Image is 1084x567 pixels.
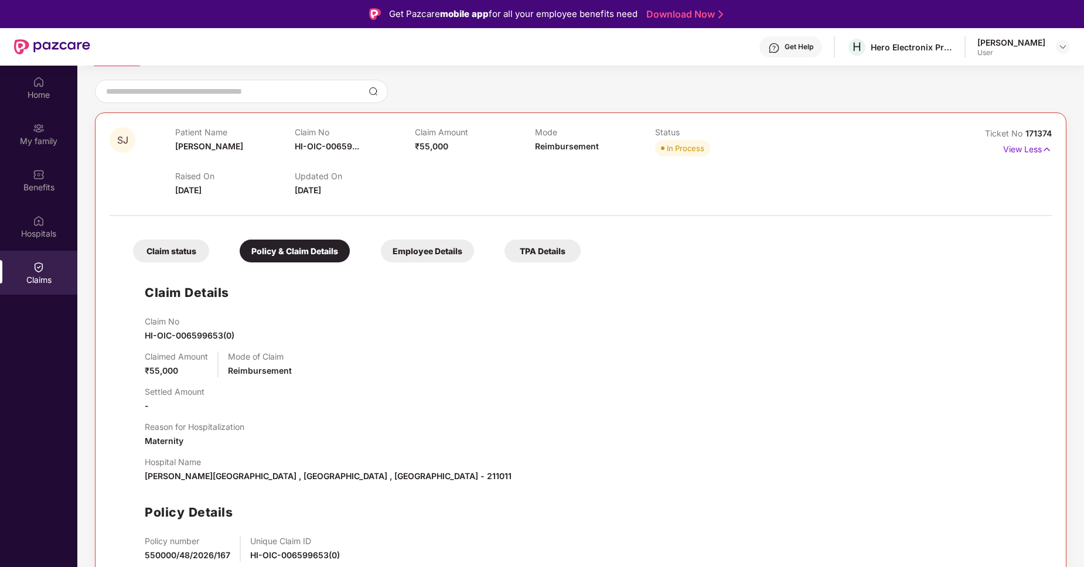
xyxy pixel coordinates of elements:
span: H [853,40,861,54]
span: 171374 [1025,128,1052,138]
div: Employee Details [381,240,474,262]
span: - [145,401,149,411]
p: Claim No [295,127,415,137]
img: svg+xml;base64,PHN2ZyBpZD0iQmVuZWZpdHMiIHhtbG5zPSJodHRwOi8vd3d3LnczLm9yZy8yMDAwL3N2ZyIgd2lkdGg9Ij... [33,169,45,180]
span: SJ [117,135,128,145]
img: svg+xml;base64,PHN2ZyBpZD0iRHJvcGRvd24tMzJ4MzIiIHhtbG5zPSJodHRwOi8vd3d3LnczLm9yZy8yMDAwL3N2ZyIgd2... [1058,42,1068,52]
span: HI-OIC-006599653(0) [250,550,340,560]
div: Get Pazcare for all your employee benefits need [389,7,638,21]
img: svg+xml;base64,PHN2ZyB3aWR0aD0iMjAiIGhlaWdodD0iMjAiIHZpZXdCb3g9IjAgMCAyMCAyMCIgZmlsbD0ibm9uZSIgeG... [33,122,45,134]
img: svg+xml;base64,PHN2ZyBpZD0iQ2xhaW0iIHhtbG5zPSJodHRwOi8vd3d3LnczLm9yZy8yMDAwL3N2ZyIgd2lkdGg9IjIwIi... [33,261,45,273]
span: HI-OIC-00659... [295,141,359,151]
span: HI-OIC-006599653(0) [145,330,234,340]
span: [PERSON_NAME] [175,141,243,151]
p: Policy number [145,536,230,546]
p: Status [655,127,775,137]
div: In Process [667,142,704,154]
span: ₹55,000 [145,366,178,375]
span: [DATE] [175,185,202,195]
span: Ticket No [985,128,1025,138]
p: Hospital Name [145,457,512,467]
span: [DATE] [295,185,321,195]
p: Mode [535,127,655,137]
p: Claimed Amount [145,351,208,361]
div: User [977,48,1045,57]
p: Claim Amount [415,127,535,137]
p: Updated On [295,171,415,181]
div: [PERSON_NAME] [977,37,1045,48]
p: Raised On [175,171,295,181]
img: svg+xml;base64,PHN2ZyBpZD0iSG9tZSIgeG1sbnM9Imh0dHA6Ly93d3cudzMub3JnLzIwMDAvc3ZnIiB3aWR0aD0iMjAiIG... [33,76,45,88]
div: Hero Electronix Private Limited [871,42,953,53]
span: Reimbursement [535,141,599,151]
img: svg+xml;base64,PHN2ZyB4bWxucz0iaHR0cDovL3d3dy53My5vcmcvMjAwMC9zdmciIHdpZHRoPSIxNyIgaGVpZ2h0PSIxNy... [1042,143,1052,156]
div: Get Help [785,42,813,52]
span: Maternity [145,436,183,446]
p: Unique Claim ID [250,536,340,546]
img: svg+xml;base64,PHN2ZyBpZD0iU2VhcmNoLTMyeDMyIiB4bWxucz0iaHR0cDovL3d3dy53My5vcmcvMjAwMC9zdmciIHdpZH... [369,87,378,96]
p: Mode of Claim [228,351,292,361]
h1: Claim Details [145,283,229,302]
img: svg+xml;base64,PHN2ZyBpZD0iSGVscC0zMngzMiIgeG1sbnM9Imh0dHA6Ly93d3cudzMub3JnLzIwMDAvc3ZnIiB3aWR0aD... [768,42,780,54]
p: View Less [1003,140,1052,156]
div: Claim status [133,240,209,262]
p: Settled Amount [145,387,204,397]
img: New Pazcare Logo [14,39,90,54]
span: [PERSON_NAME][GEOGRAPHIC_DATA] , [GEOGRAPHIC_DATA] , [GEOGRAPHIC_DATA] - 211011 [145,471,512,481]
img: svg+xml;base64,PHN2ZyBpZD0iSG9zcGl0YWxzIiB4bWxucz0iaHR0cDovL3d3dy53My5vcmcvMjAwMC9zdmciIHdpZHRoPS... [33,215,45,227]
div: Policy & Claim Details [240,240,350,262]
a: Download Now [646,8,720,21]
p: Patient Name [175,127,295,137]
h1: Policy Details [145,503,233,522]
span: 550000/48/2026/167 [145,550,230,560]
strong: mobile app [440,8,489,19]
div: TPA Details [504,240,581,262]
span: ₹55,000 [415,141,448,151]
img: Logo [369,8,381,20]
p: Reason for Hospitalization [145,422,244,432]
img: Stroke [718,8,723,21]
p: Claim No [145,316,234,326]
span: Reimbursement [228,366,292,375]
